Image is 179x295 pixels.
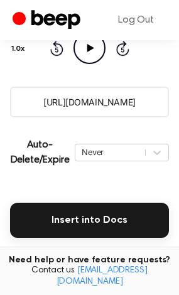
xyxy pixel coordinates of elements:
div: Never [82,146,139,158]
button: 1.0x [10,38,30,60]
p: Auto-Delete/Expire [10,137,70,168]
a: Beep [13,8,84,33]
a: Log Out [106,5,166,35]
span: Contact us [8,265,171,287]
button: Insert into Docs [10,203,169,238]
a: [EMAIL_ADDRESS][DOMAIN_NAME] [57,266,148,286]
